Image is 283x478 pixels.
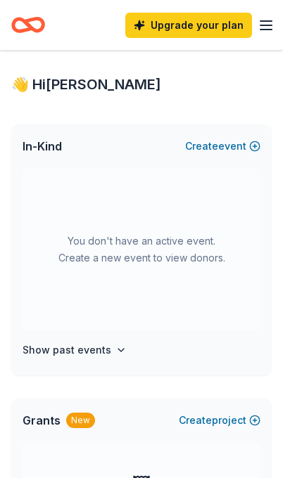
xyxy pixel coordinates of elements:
div: 👋 Hi [PERSON_NAME] [11,73,272,96]
button: Createevent [185,138,260,155]
span: Grants [23,412,61,429]
div: You don't have an active event. Create a new event to view donors. [23,169,260,330]
span: In-Kind [23,138,62,155]
h4: Show past events [23,342,111,358]
a: Upgrade your plan [125,13,252,38]
button: Createproject [179,412,260,429]
button: Show past events [23,342,127,358]
a: Home [11,8,45,41]
div: New [66,413,95,428]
